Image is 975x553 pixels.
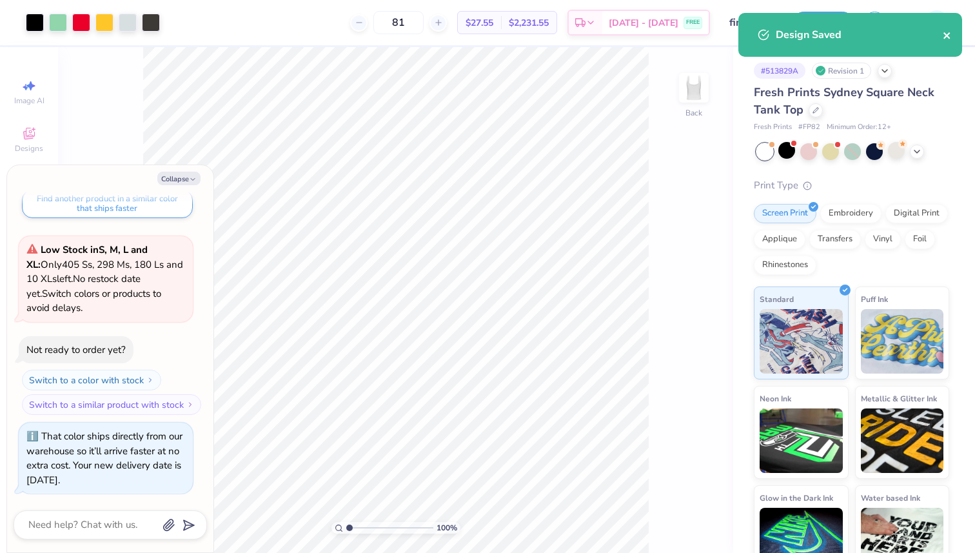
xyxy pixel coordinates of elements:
[14,96,44,106] span: Image AI
[760,491,833,505] span: Glow in the Dark Ink
[905,230,935,249] div: Foil
[22,190,193,218] button: Find another product in a similar color that ships faster
[809,230,861,249] div: Transfers
[760,309,843,374] img: Standard
[760,408,843,473] img: Neon Ink
[26,430,182,487] div: That color ships directly from our warehouse so it’ll arrive faster at no extra cost. Your new de...
[373,11,424,34] input: – –
[15,143,43,154] span: Designs
[760,292,794,306] span: Standard
[685,107,702,119] div: Back
[22,394,201,415] button: Switch to a similar product with stock
[754,122,792,133] span: Fresh Prints
[609,16,678,30] span: [DATE] - [DATE]
[754,204,816,223] div: Screen Print
[26,243,148,271] strong: Low Stock in S, M, L and XL :
[26,343,126,356] div: Not ready to order yet?
[157,172,201,185] button: Collapse
[681,75,707,101] img: Back
[754,230,805,249] div: Applique
[885,204,948,223] div: Digital Print
[509,16,549,30] span: $2,231.55
[861,309,944,374] img: Puff Ink
[865,230,901,249] div: Vinyl
[861,392,937,405] span: Metallic & Glitter Ink
[812,63,871,79] div: Revision 1
[760,392,791,405] span: Neon Ink
[26,243,183,314] span: Only 405 Ss, 298 Ms, 180 Ls and 10 XLs left. Switch colors or products to avoid delays.
[437,522,457,534] span: 100 %
[861,491,920,505] span: Water based Ink
[146,376,154,384] img: Switch to a color with stock
[861,292,888,306] span: Puff Ink
[827,122,891,133] span: Minimum Order: 12 +
[22,370,161,390] button: Switch to a color with stock
[720,10,783,35] input: Untitled Design
[943,27,952,43] button: close
[26,272,141,300] span: No restock date yet.
[686,18,700,27] span: FREE
[466,16,493,30] span: $27.55
[861,408,944,473] img: Metallic & Glitter Ink
[754,85,934,117] span: Fresh Prints Sydney Square Neck Tank Top
[754,256,816,275] div: Rhinestones
[820,204,881,223] div: Embroidery
[754,63,805,79] div: # 513829A
[776,27,943,43] div: Design Saved
[754,178,949,193] div: Print Type
[186,401,194,408] img: Switch to a similar product with stock
[798,122,820,133] span: # FP82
